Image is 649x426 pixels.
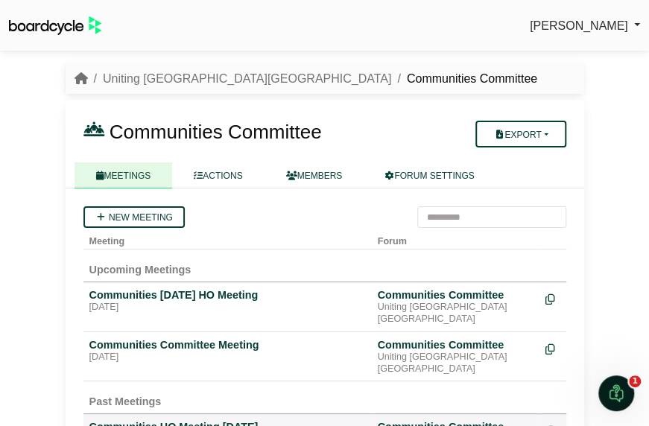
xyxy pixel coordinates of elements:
span: Past Meetings [89,395,162,407]
a: MEETINGS [75,162,173,188]
span: [PERSON_NAME] [530,19,628,32]
nav: breadcrumb [75,69,537,89]
div: Make a copy [545,338,560,358]
span: Upcoming Meetings [89,264,191,276]
div: [DATE] [89,302,366,314]
button: Export [475,121,566,147]
a: [PERSON_NAME] [530,16,640,36]
th: Forum [372,228,539,249]
div: Communities [DATE] HO Meeting [89,288,366,302]
iframe: Intercom live chat [598,375,634,411]
div: [DATE] [89,352,366,363]
span: 1 [629,375,641,387]
span: Communities Committee [110,121,322,143]
a: New meeting [83,206,185,228]
div: Communities Committee [378,288,534,302]
li: Communities Committee [391,69,537,89]
a: Uniting [GEOGRAPHIC_DATA][GEOGRAPHIC_DATA] [103,72,391,85]
div: Communities Committee [378,338,534,352]
div: Communities Committee Meeting [89,338,366,352]
a: Communities Committee Meeting [DATE] [89,338,366,363]
a: MEMBERS [265,162,364,188]
a: Communities [DATE] HO Meeting [DATE] [89,288,366,314]
th: Meeting [83,228,372,249]
img: BoardcycleBlackGreen-aaafeed430059cb809a45853b8cf6d952af9d84e6e89e1f1685b34bfd5cb7d64.svg [9,16,101,35]
div: Uniting [GEOGRAPHIC_DATA][GEOGRAPHIC_DATA] [378,352,534,375]
a: ACTIONS [172,162,264,188]
a: Communities Committee Uniting [GEOGRAPHIC_DATA][GEOGRAPHIC_DATA] [378,338,534,375]
a: FORUM SETTINGS [364,162,496,188]
div: Make a copy [545,288,560,308]
div: Uniting [GEOGRAPHIC_DATA][GEOGRAPHIC_DATA] [378,302,534,325]
a: Communities Committee Uniting [GEOGRAPHIC_DATA][GEOGRAPHIC_DATA] [378,288,534,325]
